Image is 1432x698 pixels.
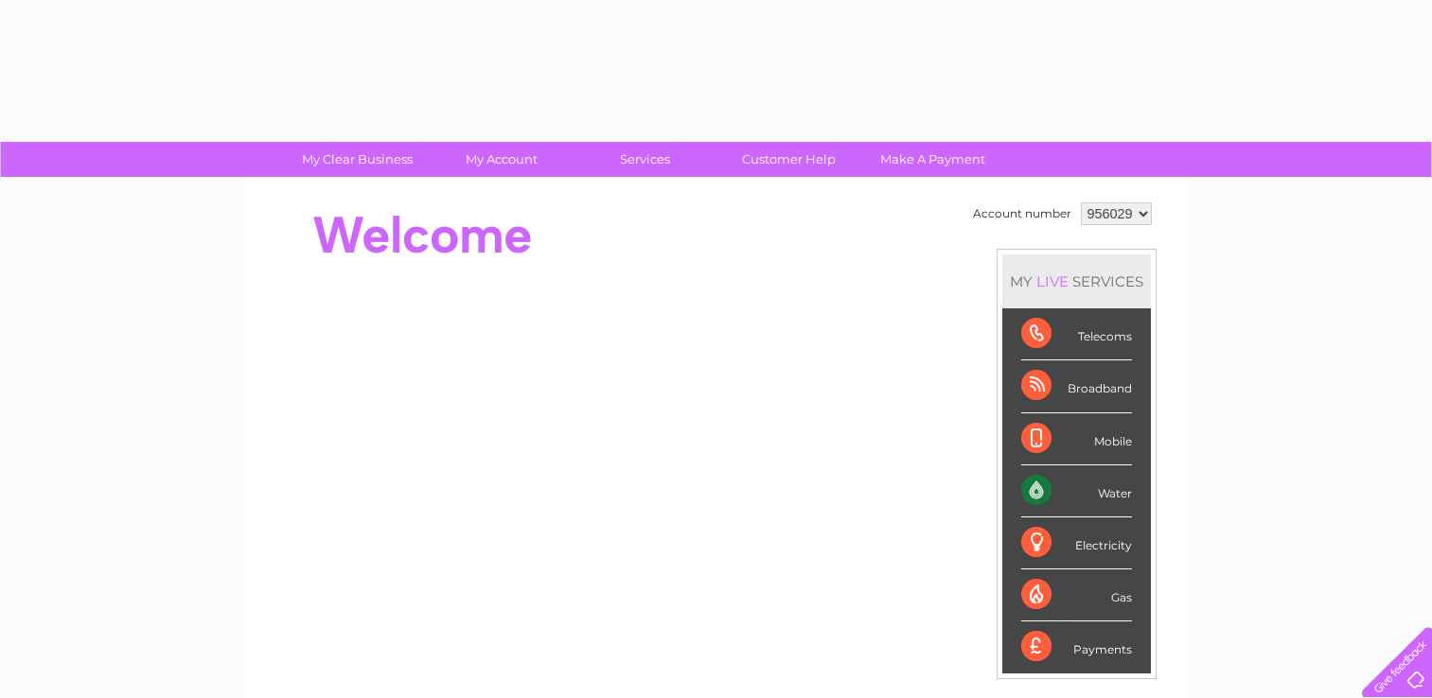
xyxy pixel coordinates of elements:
[1021,517,1132,569] div: Electricity
[1021,465,1132,517] div: Water
[1021,413,1132,465] div: Mobile
[1021,308,1132,360] div: Telecoms
[567,142,723,177] a: Services
[1021,569,1132,621] div: Gas
[968,198,1076,230] td: Account number
[711,142,867,177] a: Customer Help
[1021,360,1132,412] div: Broadband
[423,142,579,177] a: My Account
[1002,254,1151,308] div: MY SERVICES
[279,142,435,177] a: My Clear Business
[1021,621,1132,672] div: Payments
[855,142,1011,177] a: Make A Payment
[1033,272,1072,290] div: LIVE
